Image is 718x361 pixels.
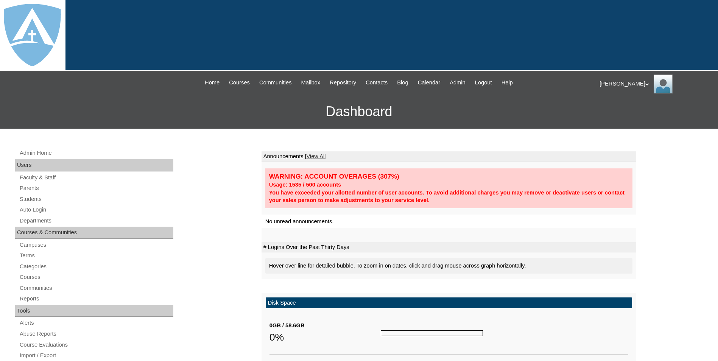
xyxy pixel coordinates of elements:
a: Import / Export [19,351,173,360]
span: Help [502,78,513,87]
div: WARNING: ACCOUNT OVERAGES (307%) [269,172,629,181]
a: Abuse Reports [19,329,173,339]
img: Karen Lawton [654,75,673,93]
span: Calendar [418,78,440,87]
strong: Usage: 1535 / 500 accounts [269,182,341,188]
a: Students [19,195,173,204]
div: 0% [269,330,381,345]
a: Faculty & Staff [19,173,173,182]
a: Admin [446,78,469,87]
span: Home [205,78,220,87]
div: Tools [15,305,173,317]
a: Terms [19,251,173,260]
td: # Logins Over the Past Thirty Days [262,242,636,253]
div: Users [15,159,173,171]
span: Logout [475,78,492,87]
a: Departments [19,216,173,226]
span: Repository [330,78,356,87]
h3: Dashboard [4,95,714,129]
a: Communities [255,78,296,87]
div: Courses & Communities [15,227,173,239]
a: Help [498,78,517,87]
a: Communities [19,283,173,293]
a: Course Evaluations [19,340,173,350]
a: Alerts [19,318,173,328]
a: Courses [225,78,254,87]
a: Contacts [362,78,391,87]
a: Mailbox [297,78,324,87]
a: Calendar [414,78,444,87]
img: logo-white.png [4,4,61,66]
a: Auto Login [19,205,173,215]
td: Announcements | [262,151,636,162]
div: You have exceeded your allotted number of user accounts. To avoid additional charges you may remo... [269,189,629,204]
a: Campuses [19,240,173,250]
div: 0GB / 58.6GB [269,322,381,330]
span: Courses [229,78,250,87]
a: View All [306,153,326,159]
a: Repository [326,78,360,87]
td: No unread announcements. [262,215,636,229]
a: Reports [19,294,173,303]
a: Home [201,78,223,87]
span: Blog [397,78,408,87]
a: Logout [471,78,496,87]
a: Parents [19,184,173,193]
a: Blog [393,78,412,87]
div: Hover over line for detailed bubble. To zoom in on dates, click and drag mouse across graph horiz... [265,258,632,274]
div: [PERSON_NAME] [600,75,710,93]
span: Communities [259,78,292,87]
span: Contacts [366,78,388,87]
span: Admin [450,78,466,87]
a: Admin Home [19,148,173,158]
span: Mailbox [301,78,321,87]
a: Categories [19,262,173,271]
td: Disk Space [266,297,632,308]
a: Courses [19,272,173,282]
